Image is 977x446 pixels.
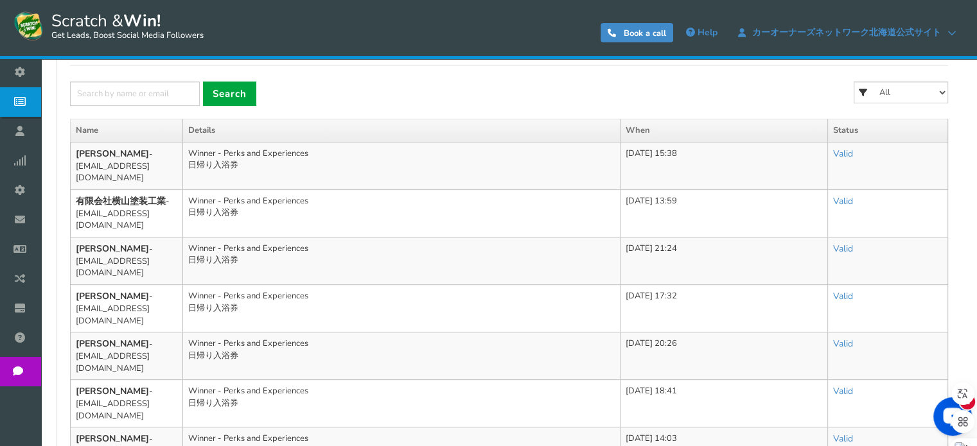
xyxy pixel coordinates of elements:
span: Help [698,26,717,39]
td: [DATE] 21:24 [620,237,828,284]
a: Book a call [601,23,673,42]
b: [PERSON_NAME] [76,385,149,397]
td: Winner - Perks and Experiences 日帰り入浴券 [183,380,621,427]
td: Winner - Perks and Experiences 日帰り入浴券 [183,285,621,332]
b: [PERSON_NAME] [76,433,149,445]
td: [DATE] 17:32 [620,285,828,332]
td: - [EMAIL_ADDRESS][DOMAIN_NAME] [71,332,183,380]
span: Book a call [624,28,666,39]
a: Valid [833,290,853,302]
td: - [EMAIL_ADDRESS][DOMAIN_NAME] [71,142,183,189]
img: tab_domain_overview_orange.svg [44,76,54,86]
a: Search [203,81,256,106]
td: - [EMAIL_ADDRESS][DOMAIN_NAME] [71,189,183,237]
a: Valid [833,338,853,350]
a: Help [680,22,724,43]
iframe: LiveChat chat widget [923,392,977,446]
a: Valid [833,243,853,255]
small: Get Leads, Boost Social Media Followers [51,31,204,41]
div: キーワード流入 [149,77,207,85]
td: Winner - Perks and Experiences 日帰り入浴券 [183,237,621,284]
img: tab_keywords_by_traffic_grey.svg [135,76,145,86]
a: Valid [833,195,853,207]
span: Scratch & [45,10,204,42]
div: v 4.0.25 [36,21,63,31]
img: logo_orange.svg [21,21,31,31]
span: カーオーナーズネットワーク北海道公式サイト [746,28,947,38]
b: [PERSON_NAME] [76,243,149,255]
td: [DATE] 18:41 [620,380,828,427]
b: [PERSON_NAME] [76,338,149,350]
td: Winner - Perks and Experiences 日帰り入浴券 [183,142,621,189]
th: Name [71,119,183,142]
b: 有限会社横山塗装工業 [76,195,166,207]
th: Details [183,119,621,142]
a: Valid [833,433,853,445]
td: [DATE] 15:38 [620,142,828,189]
td: Winner - Perks and Experiences 日帰り入浴券 [183,189,621,237]
strong: Win! [123,10,161,32]
th: When [620,119,828,142]
img: website_grey.svg [21,33,31,45]
th: Status [828,119,948,142]
b: [PERSON_NAME] [76,148,149,160]
div: ドメイン: [DOMAIN_NAME] [33,33,148,45]
input: Search by name or email [70,81,200,106]
img: Scratch and Win [13,10,45,42]
a: Valid [833,385,853,397]
td: - [EMAIL_ADDRESS][DOMAIN_NAME] [71,380,183,427]
a: Valid [833,148,853,160]
td: [DATE] 13:59 [620,189,828,237]
td: Winner - Perks and Experiences 日帰り入浴券 [183,332,621,380]
a: Scratch &Win! Get Leads, Boost Social Media Followers [13,10,204,42]
td: - [EMAIL_ADDRESS][DOMAIN_NAME] [71,237,183,284]
b: [PERSON_NAME] [76,290,149,302]
td: [DATE] 20:26 [620,332,828,380]
div: ドメイン概要 [58,77,107,85]
td: - [EMAIL_ADDRESS][DOMAIN_NAME] [71,285,183,332]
